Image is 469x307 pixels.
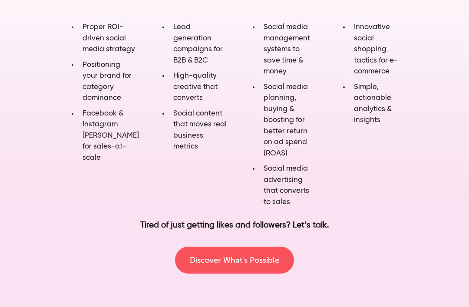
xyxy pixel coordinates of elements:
span: Facebook & Instagram [PERSON_NAME] for sales-at-scale [83,110,139,162]
p: Tired of just getting likes and followers? Let’s talk. [85,219,384,232]
a: Discover What's Possible [175,247,294,274]
span: Social media advertising that converts to sales [264,165,309,206]
span: Proper ROI-driven social media strategy [83,23,135,53]
span: Social media management systems to save time & money [264,23,310,75]
span: Innovative social shopping tactics for e-commerce [354,23,398,75]
span: Social media planning, buying & boosting for better return on ad spend (ROAS) [264,83,308,157]
span: High-quality creative that converts [173,72,218,102]
span: Simple, actionable analytics & insights [354,83,392,124]
span: Social content that moves real business metrics [173,110,227,151]
span: Positioning your brand for category dominance [83,61,132,102]
span: Lead generation campaigns for B2B & B2C [173,23,223,64]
